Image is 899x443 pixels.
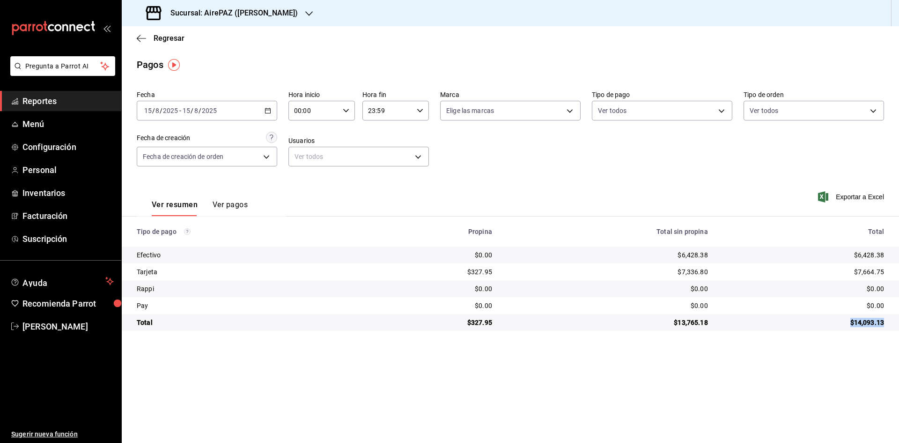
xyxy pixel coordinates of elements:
[723,228,884,235] div: Total
[446,106,494,115] span: Elige las marcas
[152,200,248,216] div: navigation tabs
[154,34,184,43] span: Regresar
[152,107,155,114] span: /
[7,68,115,78] a: Pregunta a Parrot AI
[22,141,114,153] span: Configuración
[201,107,217,114] input: ----
[11,429,114,439] span: Sugerir nueva función
[22,276,102,287] span: Ayuda
[137,91,277,98] label: Fecha
[288,137,429,144] label: Usuarios
[137,58,163,72] div: Pagos
[507,301,708,310] div: $0.00
[750,106,778,115] span: Ver todos
[507,267,708,277] div: $7,336.80
[168,59,180,71] img: Tooltip marker
[191,107,193,114] span: /
[137,250,362,260] div: Efectivo
[25,61,101,71] span: Pregunta a Parrot AI
[103,24,111,32] button: open_drawer_menu
[377,318,492,327] div: $327.95
[744,91,884,98] label: Tipo de orden
[162,107,178,114] input: ----
[288,147,429,166] div: Ver todos
[22,210,114,222] span: Facturación
[22,233,114,245] span: Suscripción
[507,284,708,293] div: $0.00
[10,56,115,76] button: Pregunta a Parrot AI
[22,187,114,199] span: Inventarios
[507,228,708,235] div: Total sin propina
[137,228,362,235] div: Tipo de pago
[213,200,248,216] button: Ver pagos
[723,250,884,260] div: $6,428.38
[507,250,708,260] div: $6,428.38
[22,118,114,130] span: Menú
[137,133,190,143] div: Fecha de creación
[22,95,114,107] span: Reportes
[440,91,581,98] label: Marca
[22,297,114,310] span: Recomienda Parrot
[723,284,884,293] div: $0.00
[199,107,201,114] span: /
[507,318,708,327] div: $13,765.18
[182,107,191,114] input: --
[152,200,198,216] button: Ver resumen
[377,250,492,260] div: $0.00
[377,267,492,277] div: $327.95
[179,107,181,114] span: -
[598,106,626,115] span: Ver todos
[160,107,162,114] span: /
[377,284,492,293] div: $0.00
[137,284,362,293] div: Rappi
[155,107,160,114] input: --
[163,8,298,19] h3: Sucursal: AirePAZ ([PERSON_NAME])
[377,301,492,310] div: $0.00
[723,301,884,310] div: $0.00
[820,191,884,203] button: Exportar a Excel
[723,267,884,277] div: $7,664.75
[377,228,492,235] div: Propina
[194,107,199,114] input: --
[22,320,114,333] span: [PERSON_NAME]
[22,164,114,176] span: Personal
[288,91,355,98] label: Hora inicio
[137,301,362,310] div: Pay
[137,34,184,43] button: Regresar
[143,152,223,161] span: Fecha de creación de orden
[362,91,429,98] label: Hora fin
[144,107,152,114] input: --
[592,91,732,98] label: Tipo de pago
[723,318,884,327] div: $14,093.13
[184,228,191,235] svg: Los pagos realizados con Pay y otras terminales son montos brutos.
[137,267,362,277] div: Tarjeta
[137,318,362,327] div: Total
